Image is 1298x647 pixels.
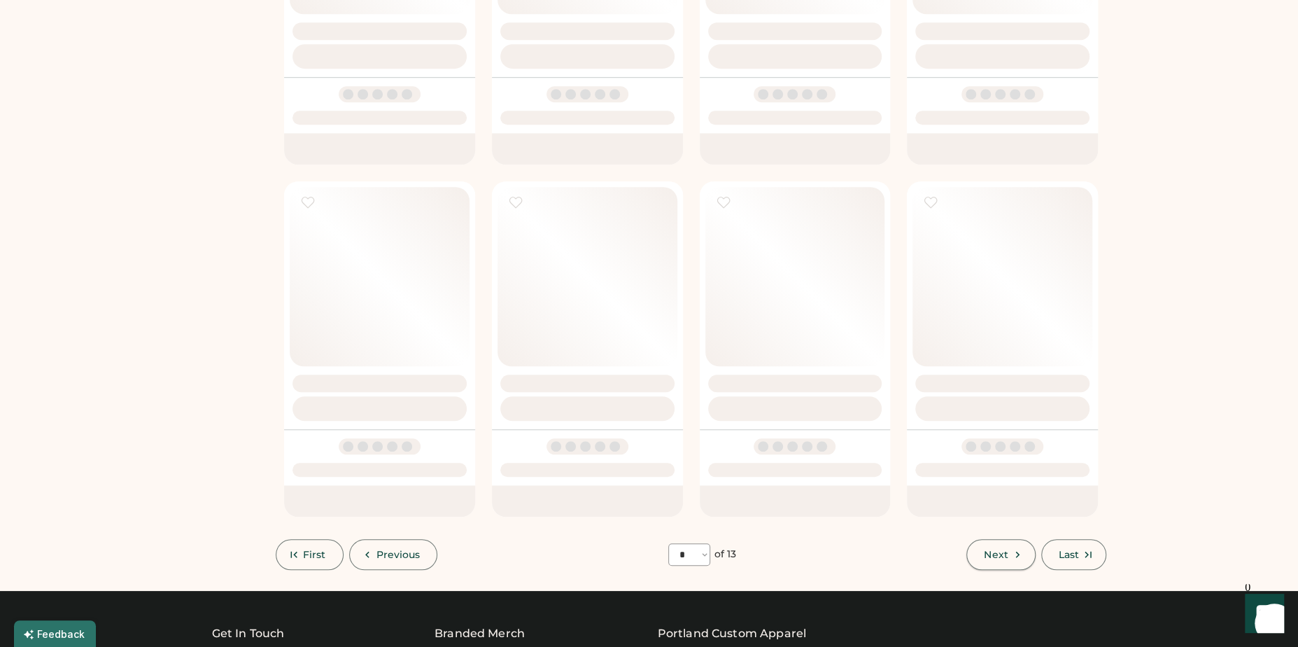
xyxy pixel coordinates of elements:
div: Get In Touch [212,625,285,642]
button: Last [1041,539,1106,570]
div: of 13 [714,548,737,562]
button: Next [966,539,1035,570]
span: Previous [376,550,421,559]
iframe: Front Chat [1232,584,1292,644]
div: Branded Merch [435,625,525,642]
span: Last [1059,550,1079,559]
a: Portland Custom Apparel [658,625,806,642]
button: First [276,539,344,570]
span: Next [984,550,1008,559]
button: Previous [349,539,438,570]
span: First [303,550,326,559]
